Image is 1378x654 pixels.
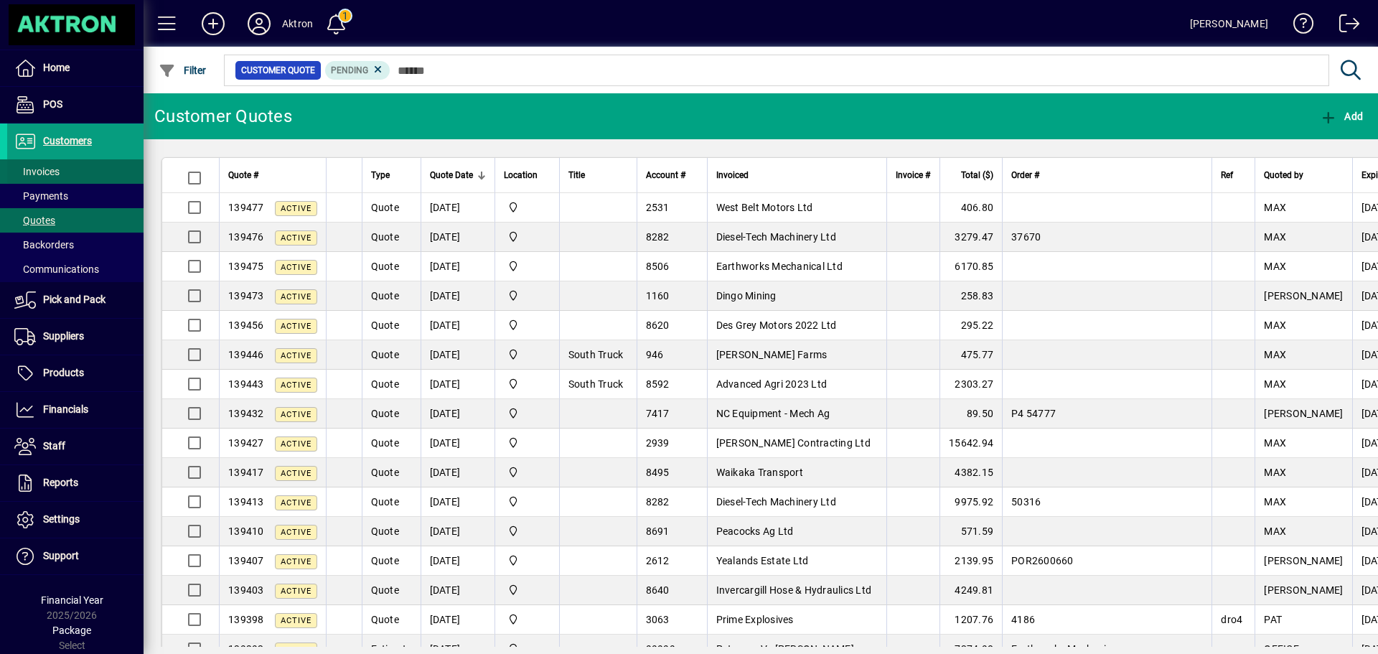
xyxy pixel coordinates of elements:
span: Advanced Agri 2023 Ltd [716,378,828,390]
span: Financials [43,403,88,415]
span: Reports [43,477,78,488]
span: Invoice # [896,167,930,183]
span: Yealands Estate Ltd [716,555,809,566]
td: [DATE] [421,311,495,340]
td: [DATE] [421,252,495,281]
span: MAX [1264,496,1286,508]
span: 139476 [228,231,264,243]
span: 139413 [228,496,264,508]
span: Quote [371,202,399,213]
td: 3279.47 [939,223,1002,252]
td: [DATE] [421,370,495,399]
span: Customers [43,135,92,146]
span: Add [1320,111,1363,122]
span: Active [281,263,311,272]
span: MAX [1264,202,1286,213]
a: Pick and Pack [7,282,144,318]
button: Add [1316,103,1367,129]
a: Home [7,50,144,86]
span: Central [504,553,550,569]
span: Active [281,587,311,596]
span: Filter [159,65,207,76]
span: 139403 [228,584,264,596]
span: Active [281,616,311,625]
a: POS [7,87,144,123]
span: Package [52,625,91,636]
span: Quote [371,408,399,419]
td: 295.22 [939,311,1002,340]
span: Quote [371,555,399,566]
span: 8282 [646,231,670,243]
span: Central [504,376,550,392]
td: [DATE] [421,546,495,576]
span: POR2600660 [1011,555,1074,566]
span: Quote [371,349,399,360]
td: 15642.94 [939,429,1002,458]
span: NC Equipment - Mech Ag [716,408,830,419]
span: Financial Year [41,594,103,606]
button: Add [190,11,236,37]
span: 50316 [1011,496,1041,508]
span: Staff [43,440,65,452]
td: 406.80 [939,193,1002,223]
span: Central [504,435,550,451]
span: Central [504,582,550,598]
td: 6170.85 [939,252,1002,281]
span: 139477 [228,202,264,213]
span: Customer Quote [241,63,315,78]
td: [DATE] [421,223,495,252]
span: 8495 [646,467,670,478]
span: Central [504,317,550,333]
span: Quote Date [430,167,473,183]
span: 7417 [646,408,670,419]
span: 139475 [228,261,264,272]
span: Active [281,528,311,537]
div: Title [568,167,628,183]
span: Active [281,322,311,331]
td: [DATE] [421,340,495,370]
span: 139417 [228,467,264,478]
span: 4186 [1011,614,1035,625]
span: Type [371,167,390,183]
a: Reports [7,465,144,501]
a: Products [7,355,144,391]
span: Home [43,62,70,73]
span: Prime Explosives [716,614,794,625]
td: 9975.92 [939,487,1002,517]
a: Invoices [7,159,144,184]
div: Quote # [228,167,317,183]
span: Quote [371,467,399,478]
span: MAX [1264,437,1286,449]
td: 1207.76 [939,605,1002,635]
span: POS [43,98,62,110]
a: Payments [7,184,144,208]
td: 4382.15 [939,458,1002,487]
span: [PERSON_NAME] Farms [716,349,828,360]
span: 8691 [646,525,670,537]
a: Suppliers [7,319,144,355]
button: Profile [236,11,282,37]
span: Invercargill Hose & Hydraulics Ltd [716,584,872,596]
span: Active [281,204,311,213]
span: 8640 [646,584,670,596]
span: [PERSON_NAME] [1264,408,1343,419]
span: MAX [1264,525,1286,537]
span: [PERSON_NAME] [1264,555,1343,566]
span: PAT [1264,614,1282,625]
span: 8592 [646,378,670,390]
span: Central [504,612,550,627]
div: Ref [1221,167,1246,183]
span: Quote [371,290,399,302]
span: Waikaka Transport [716,467,803,478]
span: Total ($) [961,167,993,183]
span: Quote [371,584,399,596]
span: Suppliers [43,330,84,342]
mat-chip: Pending Status: Pending [325,61,390,80]
div: Location [504,167,550,183]
span: 1160 [646,290,670,302]
span: 139410 [228,525,264,537]
td: [DATE] [421,429,495,458]
span: Active [281,292,311,302]
a: Backorders [7,233,144,257]
td: [DATE] [421,281,495,311]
